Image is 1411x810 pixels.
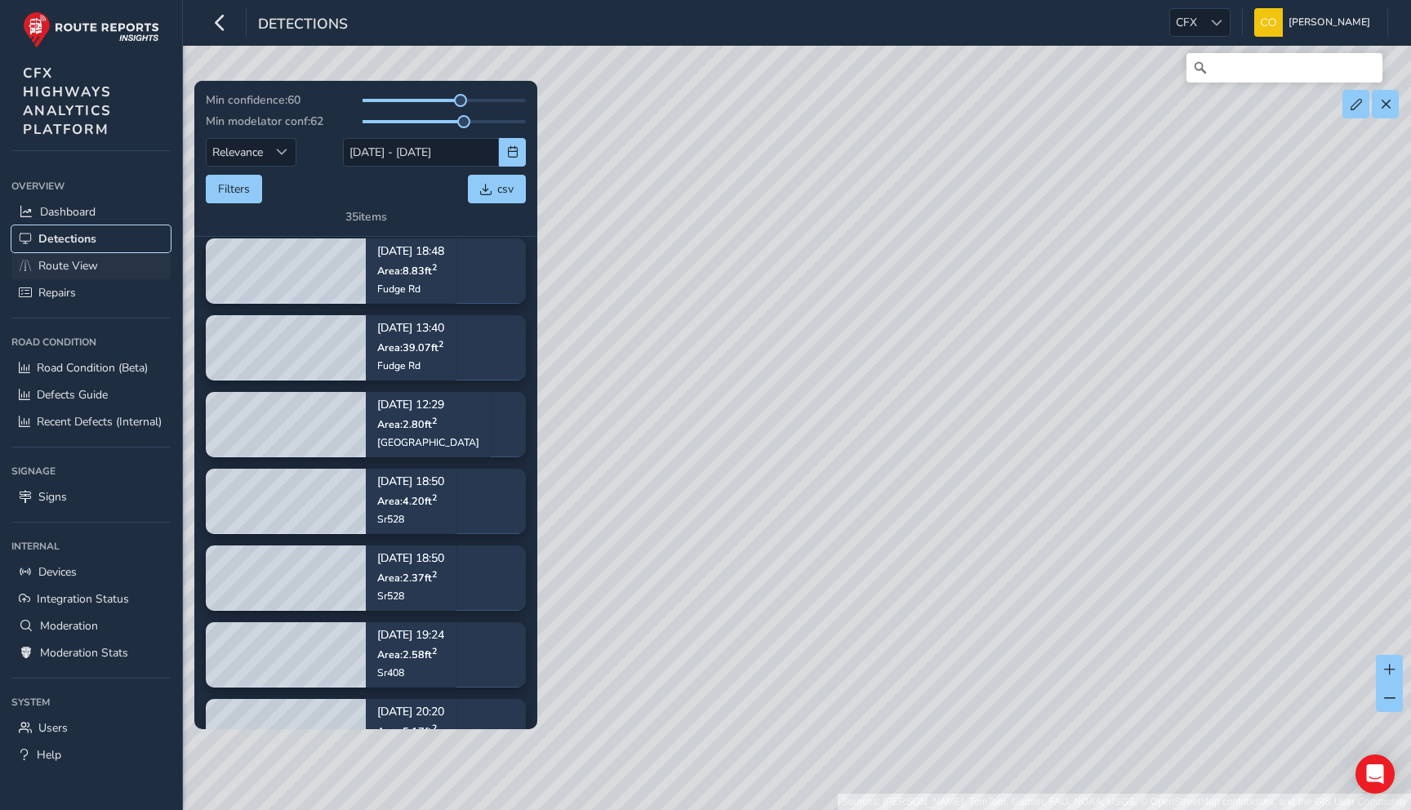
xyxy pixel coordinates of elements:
a: Signs [11,483,171,510]
a: Devices [11,559,171,585]
span: csv [497,181,514,197]
sup: 2 [432,568,437,581]
span: Area: 4.20 ft [377,494,437,508]
span: Road Condition (Beta) [37,360,148,376]
p: [DATE] 20:20 [377,707,444,719]
div: Open Intercom Messenger [1355,754,1395,794]
span: Area: 39.07 ft [377,340,443,354]
a: Moderation [11,612,171,639]
span: Users [38,720,68,736]
div: [GEOGRAPHIC_DATA] [377,436,479,449]
div: Fudge Rd [377,283,444,296]
sup: 2 [432,415,437,427]
a: Defects Guide [11,381,171,408]
span: Relevance [207,139,269,166]
button: csv [468,175,526,203]
span: Signs [38,489,67,505]
p: [DATE] 18:50 [377,554,444,565]
img: diamond-layout [1254,8,1283,37]
span: Detections [258,14,348,37]
sup: 2 [438,338,443,350]
span: CFX [1170,9,1203,36]
a: Repairs [11,279,171,306]
span: 60 [287,92,300,108]
span: Area: 5.17 ft [377,724,437,738]
button: Filters [206,175,262,203]
p: [DATE] 12:29 [377,400,479,412]
div: Overview [11,174,171,198]
span: Moderation Stats [40,645,128,661]
input: Search [1186,53,1382,82]
div: Sort by Date [269,139,296,166]
span: [PERSON_NAME] [1289,8,1370,37]
span: 62 [310,113,323,129]
a: Dashboard [11,198,171,225]
div: Sr408 [377,666,444,679]
sup: 2 [432,261,437,274]
span: Integration Status [37,591,129,607]
a: Moderation Stats [11,639,171,666]
span: Area: 2.80 ft [377,417,437,431]
span: Dashboard [40,204,96,220]
div: Sr528 [377,590,444,603]
span: Recent Defects (Internal) [37,414,162,429]
sup: 2 [432,722,437,734]
p: [DATE] 18:50 [377,477,444,488]
div: Sr528 [377,513,444,526]
sup: 2 [432,645,437,657]
a: Integration Status [11,585,171,612]
button: [PERSON_NAME] [1254,8,1376,37]
span: Area: 2.58 ft [377,648,437,661]
span: Devices [38,564,77,580]
div: Signage [11,459,171,483]
div: 35 items [345,209,387,225]
span: Detections [38,231,96,247]
div: Internal [11,534,171,559]
span: Help [37,747,61,763]
span: CFX HIGHWAYS ANALYTICS PLATFORM [23,64,112,139]
sup: 2 [432,492,437,504]
img: rr logo [23,11,159,48]
p: [DATE] 19:24 [377,630,444,642]
span: Min confidence: [206,92,287,108]
a: Recent Defects (Internal) [11,408,171,435]
p: [DATE] 13:40 [377,323,444,335]
span: Min modelator conf: [206,113,310,129]
div: Fudge Rd [377,359,444,372]
span: Area: 2.37 ft [377,571,437,585]
span: Area: 8.83 ft [377,264,437,278]
span: Repairs [38,285,76,300]
div: Road Condition [11,330,171,354]
a: Route View [11,252,171,279]
div: System [11,690,171,714]
a: Detections [11,225,171,252]
a: Help [11,741,171,768]
span: Defects Guide [37,387,108,403]
span: Route View [38,258,98,274]
a: Road Condition (Beta) [11,354,171,381]
a: Users [11,714,171,741]
span: Moderation [40,618,98,634]
p: [DATE] 18:48 [377,247,444,258]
